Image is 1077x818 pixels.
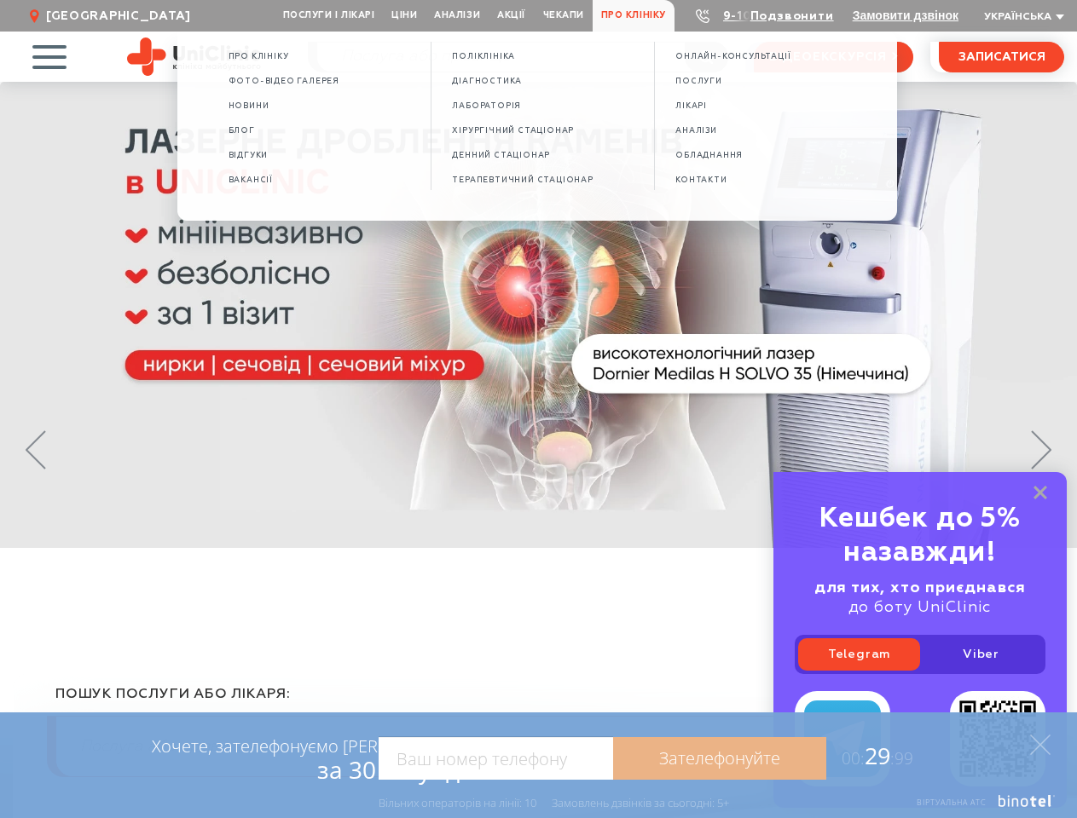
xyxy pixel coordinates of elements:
[675,124,717,138] a: АНАЛІЗИ
[675,52,790,61] span: ОНЛАЙН-КОНСУЛЬТАЦІЇ
[675,176,727,185] span: КОНТАКТИ
[229,101,269,111] span: Новини
[229,49,289,64] a: Про клініку
[814,580,1026,596] b: для тих, хто приєднався
[452,126,574,135] span: ХІРУРГІЧНИЙ СТАЦІОНАР
[675,77,722,86] span: ПОСЛУГИ
[229,74,339,89] a: Фото-відео галерея
[452,176,593,185] span: ТЕРАПЕВТИЧНИЙ СТАЦІОНАР
[890,747,913,769] span: :99
[229,151,269,160] span: Відгуки
[452,173,593,187] a: ТЕРАПЕВТИЧНИЙ СТАЦІОНАР
[675,99,707,113] a: ЛІКАРІ
[317,753,470,786] span: за 30 секунд?
[452,124,574,138] a: ХІРУРГІЧНИЙ СТАЦІОНАР
[675,148,743,163] a: ОБЛАДНАННЯ
[795,502,1045,570] div: Кешбек до 5% назавжди!
[229,176,273,185] span: Вакансії
[675,126,717,135] span: АНАЛІЗИ
[452,49,515,64] a: ПОЛІКЛІНІКА
[675,101,707,111] span: ЛІКАРІ
[898,795,1056,818] a: Віртуальна АТС
[984,12,1051,22] span: Українська
[958,51,1045,63] span: записатися
[795,579,1045,618] div: до боту UniClinic
[55,686,1022,716] div: пошук послуги або лікаря:
[229,173,273,187] a: Вакансії
[452,101,521,111] span: ЛАБОРАТОРІЯ
[229,148,269,163] a: Відгуки
[853,9,958,22] button: Замовити дзвінок
[842,747,865,769] span: 00:
[229,52,289,61] span: Про клініку
[452,148,550,163] a: ДЕННИЙ СТАЦІОНАР
[452,77,522,86] span: ДІАГНОСТИКА
[46,9,191,24] span: [GEOGRAPHIC_DATA]
[939,42,1064,72] button: записатися
[920,638,1042,671] a: Viber
[980,11,1064,24] button: Українська
[826,740,913,771] span: 29
[798,638,920,671] a: Telegram
[452,151,550,160] span: ДЕННИЙ СТАЦІОНАР
[750,10,834,22] a: Подзвонити
[229,77,339,86] span: Фото-відео галерея
[452,74,522,89] a: ДІАГНОСТИКА
[452,99,521,113] a: ЛАБОРАТОРІЯ
[127,37,261,76] img: Uniclinic
[229,124,255,138] a: Блог
[675,173,727,187] a: КОНТАКТИ
[379,737,613,780] input: Ваш номер телефону
[229,99,269,113] a: Новини
[379,796,729,809] div: Вільних операторів на лінії: 10 Замовлень дзвінків за сьогодні: 5+
[675,74,722,89] a: ПОСЛУГИ
[452,52,515,61] span: ПОЛІКЛІНІКА
[675,151,743,160] span: ОБЛАДНАННЯ
[613,737,826,780] a: Зателефонуйте
[723,10,761,22] a: 9-103
[229,126,255,135] span: Блог
[152,735,470,783] div: Хочете, зателефонуємо [PERSON_NAME]
[675,49,790,64] a: ОНЛАЙН-КОНСУЛЬТАЦІЇ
